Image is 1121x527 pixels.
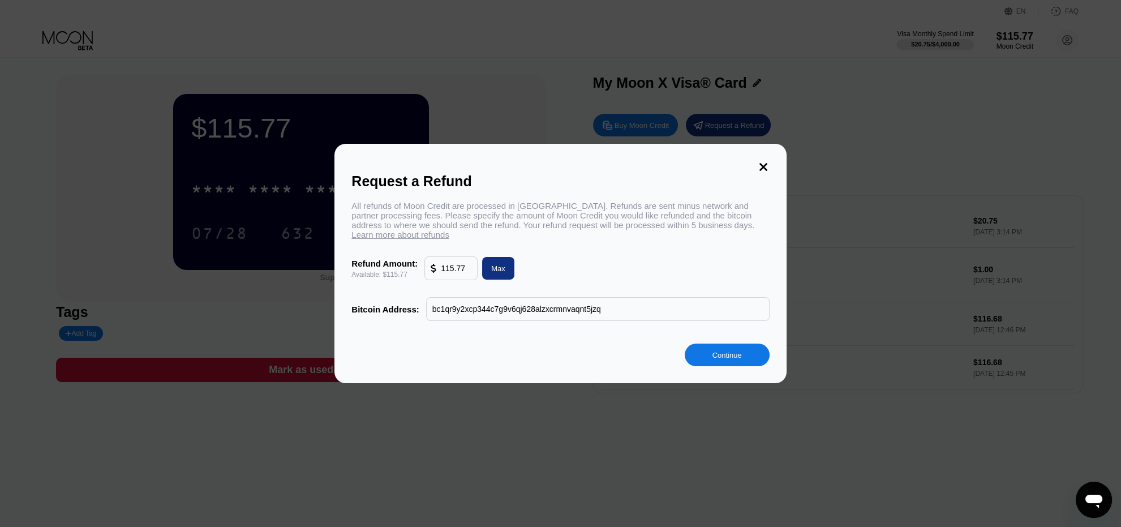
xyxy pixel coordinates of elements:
div: Max [478,257,514,280]
div: All refunds of Moon Credit are processed in [GEOGRAPHIC_DATA]. Refunds are sent minus network and... [351,201,769,239]
div: Bitcoin Address: [351,305,419,314]
div: Continue [712,350,742,360]
div: Refund Amount: [351,259,418,268]
div: Available: $115.77 [351,271,418,279]
div: Request a Refund [351,173,769,190]
div: Max [491,264,505,273]
iframe: Schaltfläche zum Öffnen des Messaging-Fensters [1076,482,1112,518]
div: Continue [685,344,770,366]
span: Learn more about refunds [351,230,449,239]
input: 10.00 [441,257,471,280]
